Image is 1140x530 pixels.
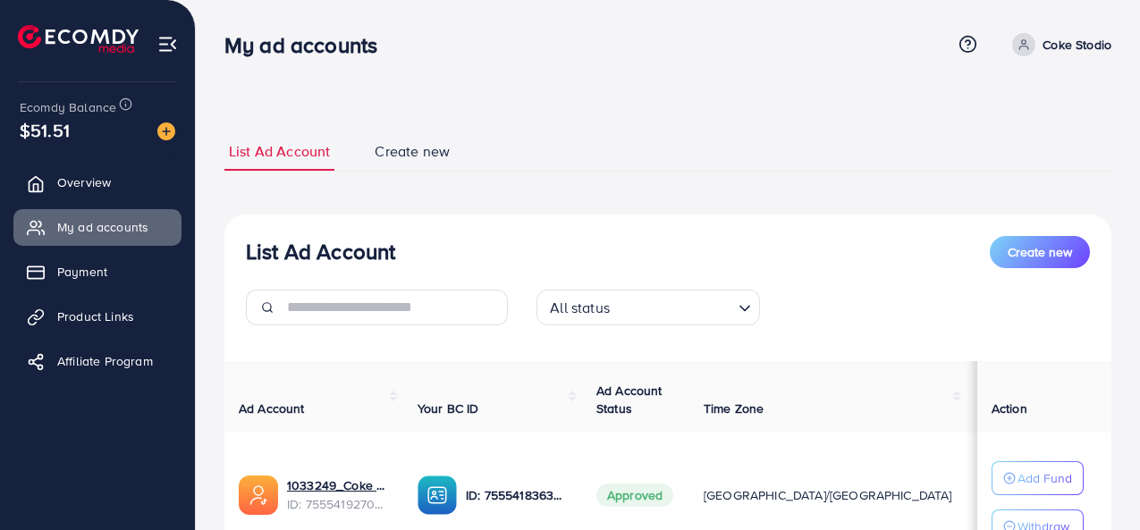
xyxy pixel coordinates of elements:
[57,173,111,191] span: Overview
[20,117,70,143] span: $51.51
[596,484,673,507] span: Approved
[704,400,764,417] span: Time Zone
[224,32,392,58] h3: My ad accounts
[1043,34,1111,55] p: Coke Stodio
[157,34,178,55] img: menu
[246,239,395,265] h3: List Ad Account
[239,400,305,417] span: Ad Account
[704,486,952,504] span: [GEOGRAPHIC_DATA]/[GEOGRAPHIC_DATA]
[13,209,182,245] a: My ad accounts
[418,475,457,515] img: ic-ba-acc.ded83a64.svg
[57,307,134,325] span: Product Links
[229,141,330,162] span: List Ad Account
[418,400,479,417] span: Your BC ID
[57,218,148,236] span: My ad accounts
[1005,33,1111,56] a: Coke Stodio
[57,352,153,370] span: Affiliate Program
[546,295,613,321] span: All status
[596,382,663,417] span: Ad Account Status
[13,164,182,200] a: Overview
[536,290,760,325] div: Search for option
[57,263,107,281] span: Payment
[287,476,389,513] div: <span class='underline'>1033249_Coke Stodio 1_1759133170041</span></br>7555419270801358849
[13,343,182,379] a: Affiliate Program
[20,98,116,116] span: Ecomdy Balance
[287,495,389,513] span: ID: 7555419270801358849
[615,291,731,321] input: Search for option
[749,76,1127,517] iframe: Chat
[287,476,389,494] a: 1033249_Coke Stodio 1_1759133170041
[466,484,568,506] p: ID: 7555418363737128967
[13,299,182,334] a: Product Links
[18,25,139,53] img: logo
[239,475,278,515] img: ic-ads-acc.e4c84228.svg
[157,122,175,140] img: image
[13,254,182,290] a: Payment
[375,141,450,162] span: Create new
